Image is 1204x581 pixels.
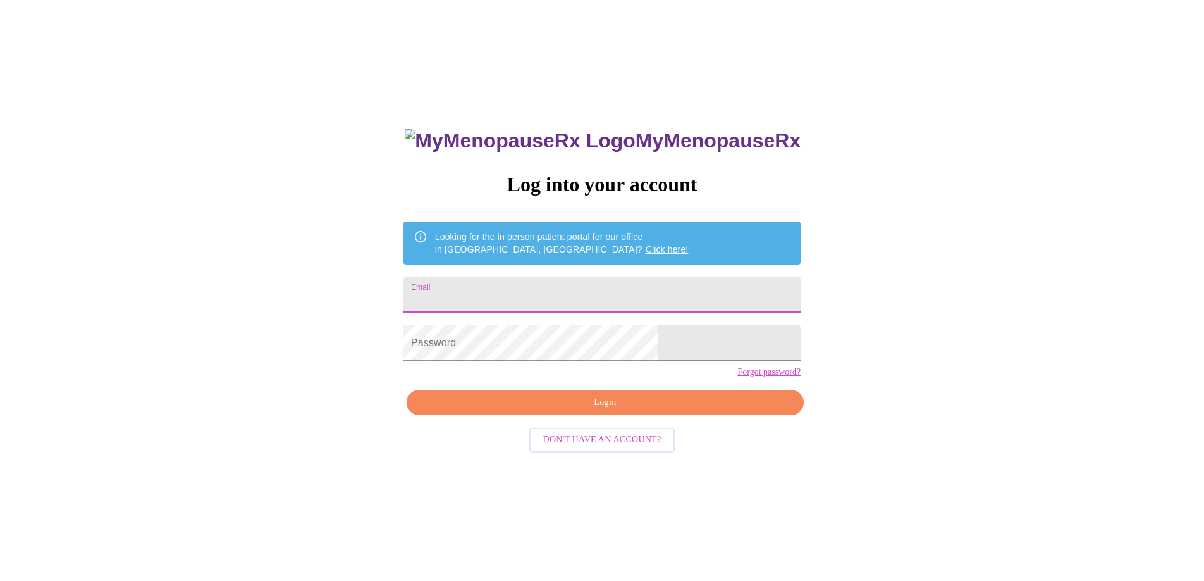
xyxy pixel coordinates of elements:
span: Don't have an account? [543,432,661,448]
h3: Log into your account [403,173,801,196]
img: MyMenopauseRx Logo [405,129,635,153]
button: Login [407,390,804,416]
h3: MyMenopauseRx [405,129,801,153]
button: Don't have an account? [529,428,675,453]
a: Forgot password? [737,367,801,377]
a: Click here! [646,244,689,254]
div: Looking for the in person patient portal for our office in [GEOGRAPHIC_DATA], [GEOGRAPHIC_DATA]? [435,225,689,261]
span: Login [421,395,789,411]
a: Don't have an account? [526,434,679,444]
